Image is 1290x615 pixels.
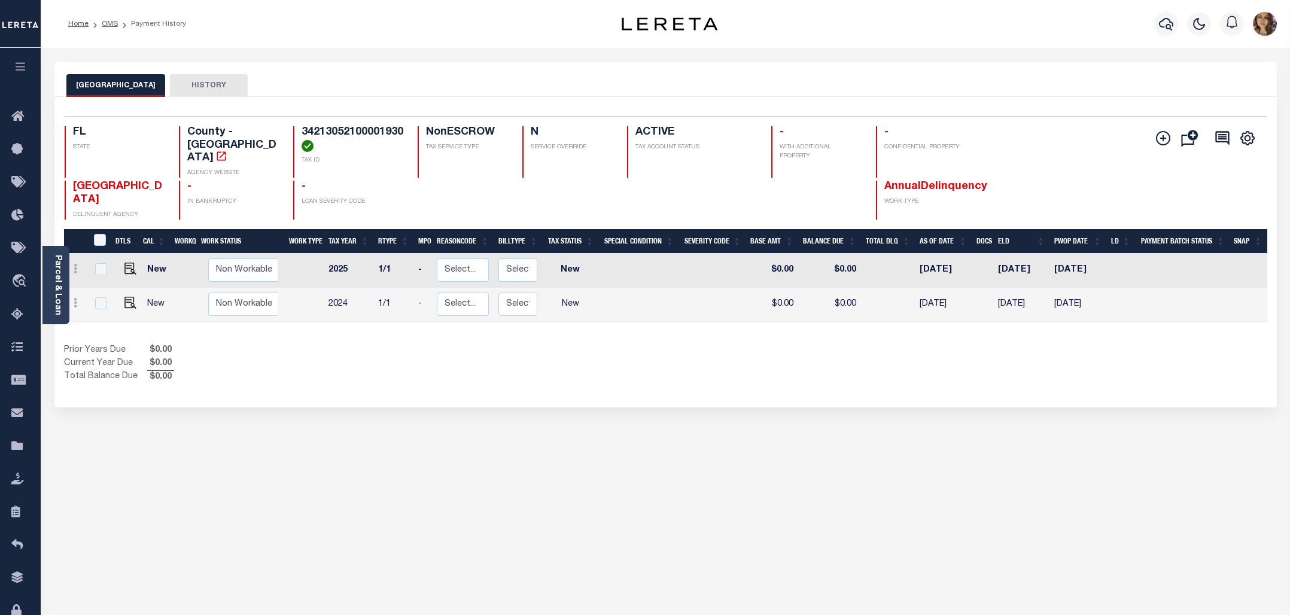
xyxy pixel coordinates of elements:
th: &nbsp;&nbsp;&nbsp;&nbsp;&nbsp;&nbsp;&nbsp;&nbsp;&nbsp;&nbsp; [64,229,87,254]
td: $0.00 [746,254,798,288]
th: Work Status [196,229,278,254]
th: CAL: activate to sort column ascending [138,229,170,254]
td: 1/1 [373,288,413,322]
td: $0.00 [798,254,861,288]
p: AGENCY WEBSITE [187,169,279,178]
th: Total DLQ: activate to sort column ascending [861,229,915,254]
img: logo-dark.svg [622,17,717,31]
th: Base Amt: activate to sort column ascending [746,229,798,254]
span: $0.00 [147,344,174,357]
li: Payment History [118,19,186,29]
span: AnnualDelinquency [884,181,987,192]
td: [DATE] [915,254,971,288]
td: [DATE] [1049,254,1106,288]
th: As of Date: activate to sort column ascending [915,229,971,254]
th: ReasonCode: activate to sort column ascending [432,229,494,254]
th: LD: activate to sort column ascending [1106,229,1135,254]
th: Tax Status: activate to sort column ascending [542,229,598,254]
h4: NonESCROW [426,126,508,139]
p: DELINQUENT AGENCY [73,211,165,220]
td: [DATE] [993,254,1049,288]
p: TAX ACCOUNT STATUS [635,143,757,152]
td: - [413,254,432,288]
td: 1/1 [373,254,413,288]
h4: 34213052100001930 [302,126,403,152]
td: New [142,254,176,288]
a: Parcel & Loan [53,255,62,315]
p: TAX ID [302,156,403,165]
span: $0.00 [147,371,174,384]
th: ELD: activate to sort column ascending [993,229,1049,254]
td: New [542,288,598,322]
span: $0.00 [147,357,174,370]
h4: County - [GEOGRAPHIC_DATA] [187,126,279,165]
th: MPO [413,229,432,254]
th: Tax Year: activate to sort column ascending [324,229,373,254]
td: [DATE] [993,288,1049,322]
p: STATE [73,143,165,152]
td: New [142,288,176,322]
th: Severity Code: activate to sort column ascending [679,229,746,254]
button: HISTORY [170,74,248,97]
span: - [884,127,889,138]
th: Docs [972,229,993,254]
h4: ACTIVE [635,126,757,139]
th: BillType: activate to sort column ascending [494,229,542,254]
h4: N [531,126,613,139]
th: RType: activate to sort column ascending [373,229,413,254]
span: [GEOGRAPHIC_DATA] [73,181,162,205]
p: SERVICE OVERRIDE [531,143,613,152]
td: [DATE] [915,288,971,322]
span: - [302,181,306,192]
a: Home [68,20,89,28]
td: $0.00 [746,288,798,322]
p: LOAN SEVERITY CODE [302,197,403,206]
th: &nbsp; [87,229,111,254]
td: Prior Years Due [64,344,147,357]
td: New [542,254,598,288]
th: Payment Batch Status: activate to sort column ascending [1135,229,1230,254]
p: TAX SERVICE TYPE [426,143,508,152]
p: CONFIDENTIAL PROPERTY [884,143,976,152]
td: $0.00 [798,288,861,322]
h4: FL [73,126,165,139]
button: [GEOGRAPHIC_DATA] [66,74,165,97]
th: Work Type [284,229,324,254]
p: WITH ADDITIONAL PROPERTY [780,143,862,161]
i: travel_explore [11,274,31,290]
td: - [413,288,432,322]
a: OMS [102,20,118,28]
th: Balance Due: activate to sort column ascending [798,229,861,254]
td: Total Balance Due [64,370,147,383]
td: [DATE] [1049,288,1106,322]
td: 2025 [324,254,373,288]
td: 2024 [324,288,373,322]
th: Special Condition: activate to sort column ascending [598,229,679,254]
span: - [187,181,191,192]
th: WorkQ [170,229,196,254]
th: SNAP: activate to sort column ascending [1229,229,1267,254]
td: Current Year Due [64,357,147,370]
p: IN BANKRUPTCY [187,197,279,206]
th: DTLS [111,229,138,254]
th: PWOP Date: activate to sort column ascending [1049,229,1106,254]
span: - [780,127,784,138]
p: WORK TYPE [884,197,976,206]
